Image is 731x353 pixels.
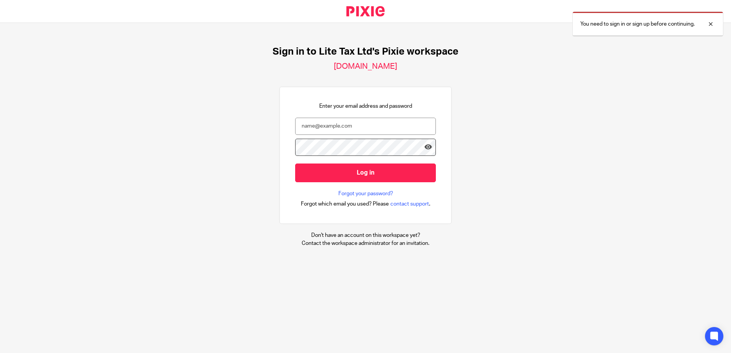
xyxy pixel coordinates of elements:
p: Don't have an account on this workspace yet? [302,232,429,239]
p: You need to sign in or sign up before continuing. [580,20,695,28]
a: Forgot your password? [338,190,393,198]
div: . [301,199,430,208]
span: contact support [390,200,429,208]
h2: [DOMAIN_NAME] [334,62,397,71]
p: Enter your email address and password [319,102,412,110]
span: Forgot which email you used? Please [301,200,389,208]
h1: Sign in to Lite Tax Ltd's Pixie workspace [273,46,458,58]
p: Contact the workspace administrator for an invitation. [302,240,429,247]
input: Log in [295,164,436,182]
input: name@example.com [295,118,436,135]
